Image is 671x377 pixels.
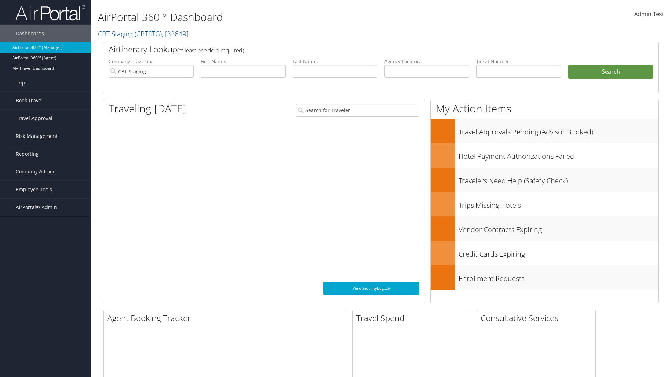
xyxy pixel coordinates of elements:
a: Hotel Payment Authorizations Failed [431,143,658,168]
span: Employee Tools [16,181,52,198]
a: Vendor Contracts Expiring [431,216,658,241]
span: Admin Test [634,10,664,18]
a: Enrollment Requests [431,265,658,290]
a: View SecurityLogic® [323,282,419,295]
span: Company Admin [16,163,55,180]
span: Book Travel [16,92,43,109]
h1: AirPortal 360™ Dashboard [98,10,475,24]
a: CBT Staging [98,29,188,38]
label: Company - Division: [109,58,194,65]
h1: My Action Items [431,101,658,116]
span: AirPortal® Admin [16,199,57,216]
span: (at least one field required) [177,46,244,54]
label: First Name: [201,58,286,65]
h3: Enrollment Requests [459,270,658,283]
span: Trips [16,74,28,91]
span: , [ 32649 ] [162,29,188,38]
h2: Airtinerary Lookup [109,43,607,55]
span: Travel Approval [16,110,52,127]
label: Agency Locator: [384,58,469,65]
h2: Consultative Services [481,312,595,324]
h2: Agent Booking Tracker [107,312,346,324]
span: ( CBTSTG ) [135,29,162,38]
span: Reporting [16,145,39,163]
a: Trips Missing Hotels [431,192,658,216]
a: Travel Approvals Pending (Advisor Booked) [431,119,658,143]
img: airportal-logo.png [15,5,85,21]
a: Admin Test [634,3,664,25]
span: Risk Management [16,127,58,145]
h3: Vendor Contracts Expiring [459,221,658,235]
h3: Hotel Payment Authorizations Failed [459,148,658,161]
h3: Trips Missing Hotels [459,197,658,210]
input: Search for Traveler [296,104,419,117]
h2: Travel Spend [356,312,471,324]
span: Dashboards [16,25,44,42]
button: Search [568,65,653,79]
a: Credit Cards Expiring [431,241,658,265]
h3: Travelers Need Help (Safety Check) [459,172,658,186]
h1: Traveling [DATE] [109,101,186,116]
label: Last Name: [293,58,377,65]
a: Travelers Need Help (Safety Check) [431,168,658,192]
h3: Travel Approvals Pending (Advisor Booked) [459,124,658,137]
h3: Credit Cards Expiring [459,246,658,259]
label: Ticket Number: [476,58,561,65]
